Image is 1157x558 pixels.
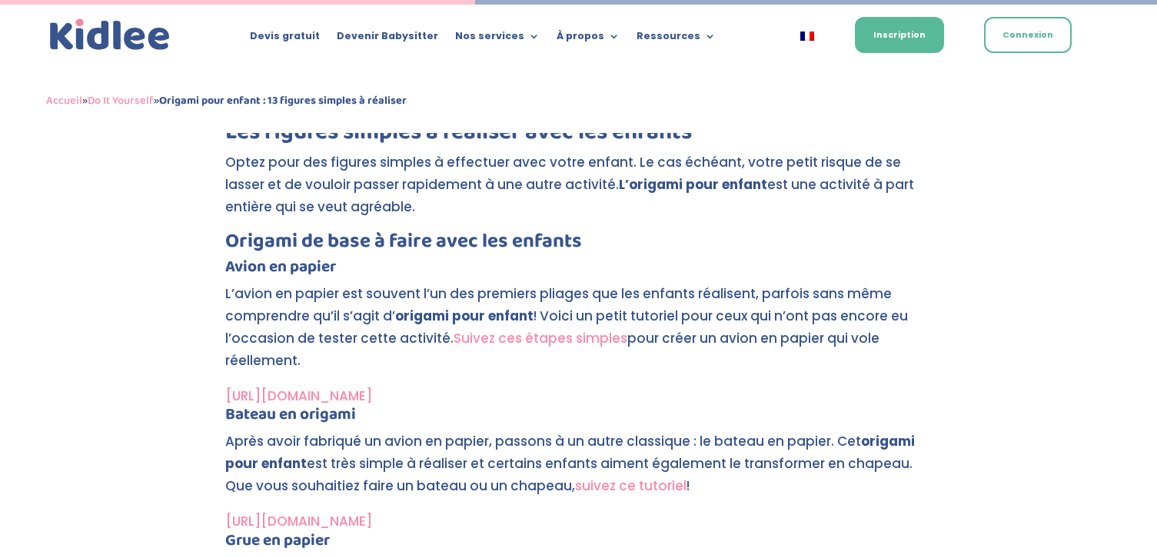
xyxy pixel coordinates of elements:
[575,477,687,495] a: suivez ce tutoriel
[88,91,154,110] a: Do It Yourself
[225,430,933,510] p: Après avoir fabriqué un avion en papier, passons à un autre classique : le bateau en papier. Cet ...
[225,121,933,151] h2: Les figures simples à réaliser avec les enfants
[557,31,620,48] a: À propos
[225,533,933,556] h4: Grue en papier
[225,407,933,430] h4: Bateau en origami
[225,283,933,385] p: L’avion en papier est souvent l’un des premiers pliages que les enfants réalisent, parfois sans m...
[46,15,174,55] img: logo_kidlee_bleu
[619,175,767,194] strong: L’origami pour enfant
[46,91,82,110] a: Accueil
[455,31,540,48] a: Nos services
[250,31,320,48] a: Devis gratuit
[225,259,933,283] h4: Avion en papier
[225,387,372,405] a: [URL][DOMAIN_NAME]
[454,329,627,347] a: Suivez ces étapes simples
[637,31,716,48] a: Ressources
[225,231,933,259] h3: Origami de base à faire avec les enfants
[225,151,933,231] p: Optez pour des figures simples à effectuer avec votre enfant. Le cas échéant, votre petit risque ...
[46,15,174,55] a: Kidlee Logo
[337,31,438,48] a: Devenir Babysitter
[800,32,814,41] img: Français
[984,17,1072,53] a: Connexion
[225,512,372,530] a: [URL][DOMAIN_NAME]
[395,307,534,325] strong: origami pour enfant
[855,17,944,53] a: Inscription
[159,91,407,110] strong: Origami pour enfant : 13 figures simples à réaliser
[46,91,407,110] span: » »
